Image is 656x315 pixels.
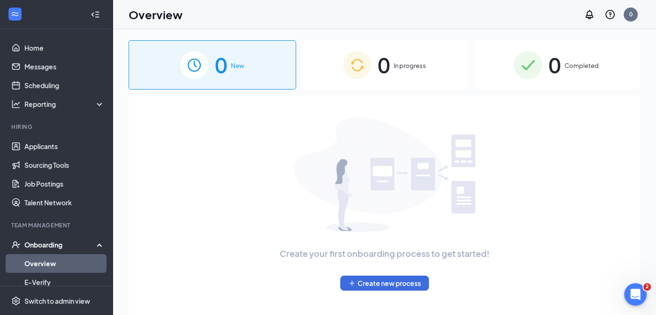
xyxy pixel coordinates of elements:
[231,61,244,70] span: New
[11,296,21,306] svg: Settings
[24,193,105,212] a: Talent Network
[604,9,616,20] svg: QuestionInfo
[394,61,426,70] span: In progress
[340,276,429,291] button: PlusCreate new process
[24,296,90,306] div: Switch to admin view
[24,174,105,193] a: Job Postings
[129,7,183,22] h1: Overview
[378,49,390,81] span: 0
[10,9,20,19] svg: WorkstreamLogo
[24,99,105,109] div: Reporting
[11,221,103,229] div: Team Management
[24,240,97,249] div: Onboarding
[24,254,105,273] a: Overview
[584,9,595,20] svg: Notifications
[91,10,100,19] svg: Collapse
[24,38,105,57] a: Home
[24,137,105,156] a: Applicants
[11,99,21,109] svg: Analysis
[280,247,489,260] span: Create your first onboarding process to get started!
[24,156,105,174] a: Sourcing Tools
[624,283,647,306] iframe: Intercom live chat
[549,49,561,81] span: 0
[24,273,105,292] a: E-Verify
[24,57,105,76] a: Messages
[564,61,599,70] span: Completed
[643,283,651,291] span: 2
[24,76,105,95] a: Scheduling
[215,49,227,81] span: 0
[348,279,356,287] svg: Plus
[11,240,21,249] svg: UserCheck
[11,123,103,131] div: Hiring
[629,10,633,18] div: 0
